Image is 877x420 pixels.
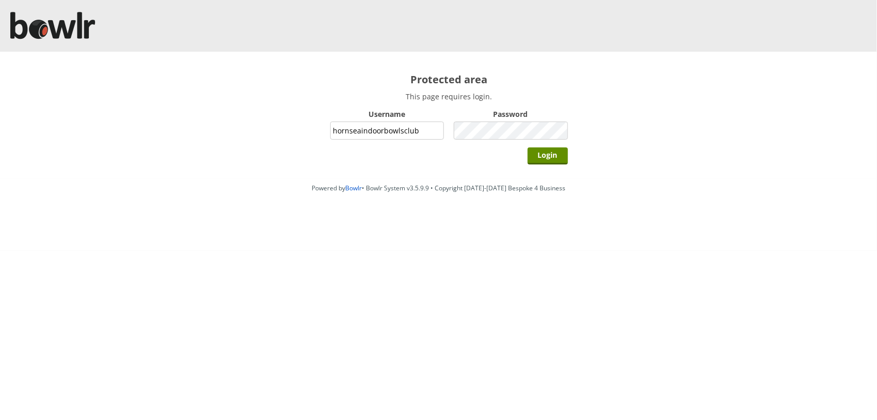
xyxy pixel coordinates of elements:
[345,184,362,192] a: Bowlr
[528,147,568,164] input: Login
[454,109,568,119] label: Password
[330,92,568,101] p: This page requires login.
[330,109,444,119] label: Username
[312,184,565,192] span: Powered by • Bowlr System v3.5.9.9 • Copyright [DATE]-[DATE] Bespoke 4 Business
[330,72,568,86] h2: Protected area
